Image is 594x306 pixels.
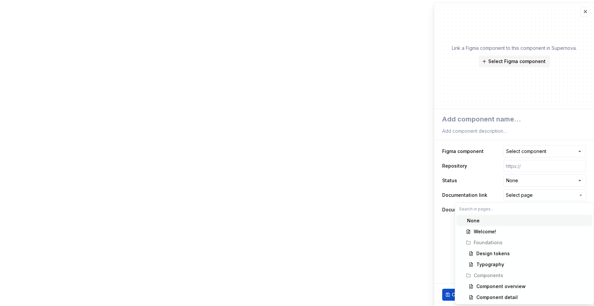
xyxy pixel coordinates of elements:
[467,217,480,224] div: None
[455,203,594,215] input: Search in pages...
[474,228,496,235] div: Welcome!
[474,239,503,246] div: Foundations
[476,261,504,268] div: Typography
[476,294,518,301] div: Component detail
[476,250,510,257] div: Design tokens
[474,272,503,279] div: Components
[455,215,594,304] div: Search in pages...
[476,283,526,290] div: Component overview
